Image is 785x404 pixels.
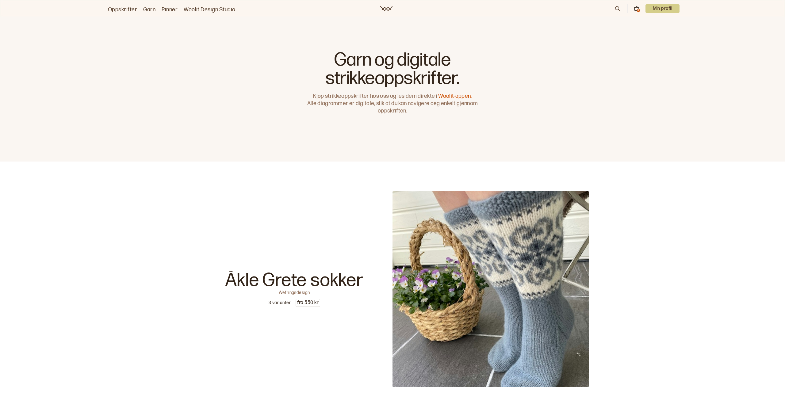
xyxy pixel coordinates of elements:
[392,191,589,387] img: Wefringsdesign Caroline Nasjonalromantiske sokker som er inspirert av mammas gamle åkle. I Busker...
[380,6,392,11] a: Woolit
[108,6,137,14] a: Oppskrifter
[296,299,320,307] p: fra 550 kr
[269,300,291,306] p: 3 varianter
[279,290,310,294] p: Wefringsdesign
[304,93,481,115] p: Kjøp strikkeoppskrifter hos oss og les dem direkte i Alle diagrammer er digitale, slik at du kan ...
[184,6,235,14] a: Woolit Design Studio
[637,9,640,12] div: 3
[162,6,178,14] a: Pinner
[22,191,763,387] a: Wefringsdesign Caroline Nasjonalromantiske sokker som er inspirert av mammas gamle åkle. I Busker...
[645,4,680,13] p: Min profil
[634,6,639,11] button: 3
[304,51,481,88] h1: Garn og digitale strikkeoppskrifter.
[143,6,155,14] a: Garn
[645,4,680,13] button: User dropdown
[438,93,472,99] a: Woolit-appen.
[225,271,363,290] p: Åkle Grete sokker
